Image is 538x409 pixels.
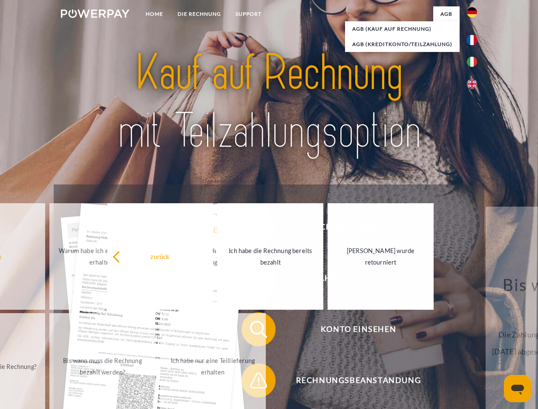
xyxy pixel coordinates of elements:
img: fr [467,35,477,45]
a: AGB (Kauf auf Rechnung) [345,21,460,37]
span: Konto einsehen [254,312,463,346]
div: Ich habe die Rechnung bereits bezahlt [222,245,318,268]
div: Ich habe nur eine Teillieferung erhalten [165,355,261,378]
img: it [467,57,477,67]
img: de [467,7,477,17]
a: Home [138,6,170,22]
a: SUPPORT [228,6,269,22]
span: Rechnungsbeanstandung [254,363,463,397]
div: [PERSON_NAME] wurde retourniert [333,245,429,268]
div: Warum habe ich eine Rechnung erhalten? [55,245,150,268]
div: Bis wann muss die Rechnung bezahlt werden? [55,355,150,378]
img: title-powerpay_de.svg [81,41,457,163]
a: agb [433,6,460,22]
img: logo-powerpay-white.svg [61,9,129,18]
div: zurück [112,251,208,262]
button: Rechnungsbeanstandung [242,363,463,397]
button: Konto einsehen [242,312,463,346]
iframe: Schaltfläche zum Öffnen des Messaging-Fensters [504,375,531,402]
img: en [467,79,477,89]
a: DIE RECHNUNG [170,6,228,22]
a: AGB (Kreditkonto/Teilzahlung) [345,37,460,52]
